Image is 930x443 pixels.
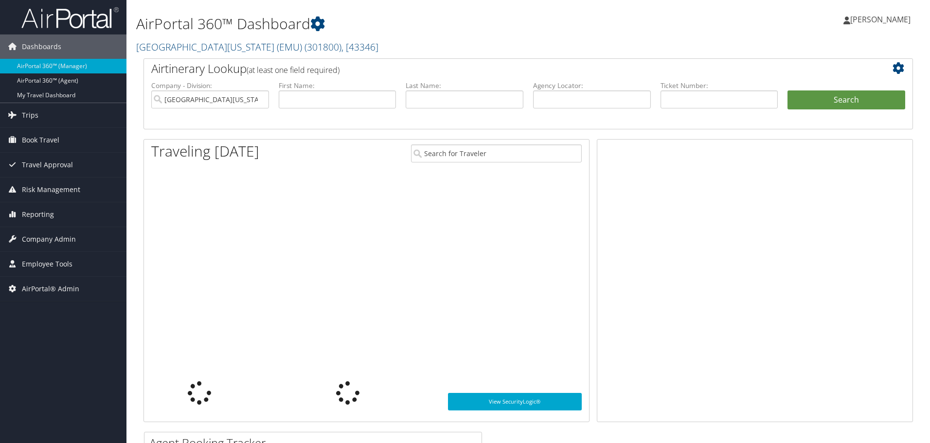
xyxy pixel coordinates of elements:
a: [PERSON_NAME] [843,5,920,34]
span: ( 301800 ) [304,40,341,53]
span: AirPortal® Admin [22,277,79,301]
label: Last Name: [406,81,523,90]
span: Company Admin [22,227,76,251]
h2: Airtinerary Lookup [151,60,841,77]
h1: AirPortal 360™ Dashboard [136,14,659,34]
label: Ticket Number: [661,81,778,90]
input: Search for Traveler [411,144,582,162]
a: View SecurityLogic® [448,393,582,410]
label: Agency Locator: [533,81,651,90]
span: [PERSON_NAME] [850,14,911,25]
span: Travel Approval [22,153,73,177]
span: Book Travel [22,128,59,152]
img: airportal-logo.png [21,6,119,29]
span: Reporting [22,202,54,227]
span: Dashboards [22,35,61,59]
span: , [ 43346 ] [341,40,378,53]
button: Search [787,90,905,110]
a: [GEOGRAPHIC_DATA][US_STATE] (EMU) [136,40,378,53]
span: (at least one field required) [247,65,340,75]
span: Trips [22,103,38,127]
span: Risk Management [22,177,80,202]
h1: Traveling [DATE] [151,141,259,161]
span: Employee Tools [22,252,72,276]
label: First Name: [279,81,396,90]
label: Company - Division: [151,81,269,90]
